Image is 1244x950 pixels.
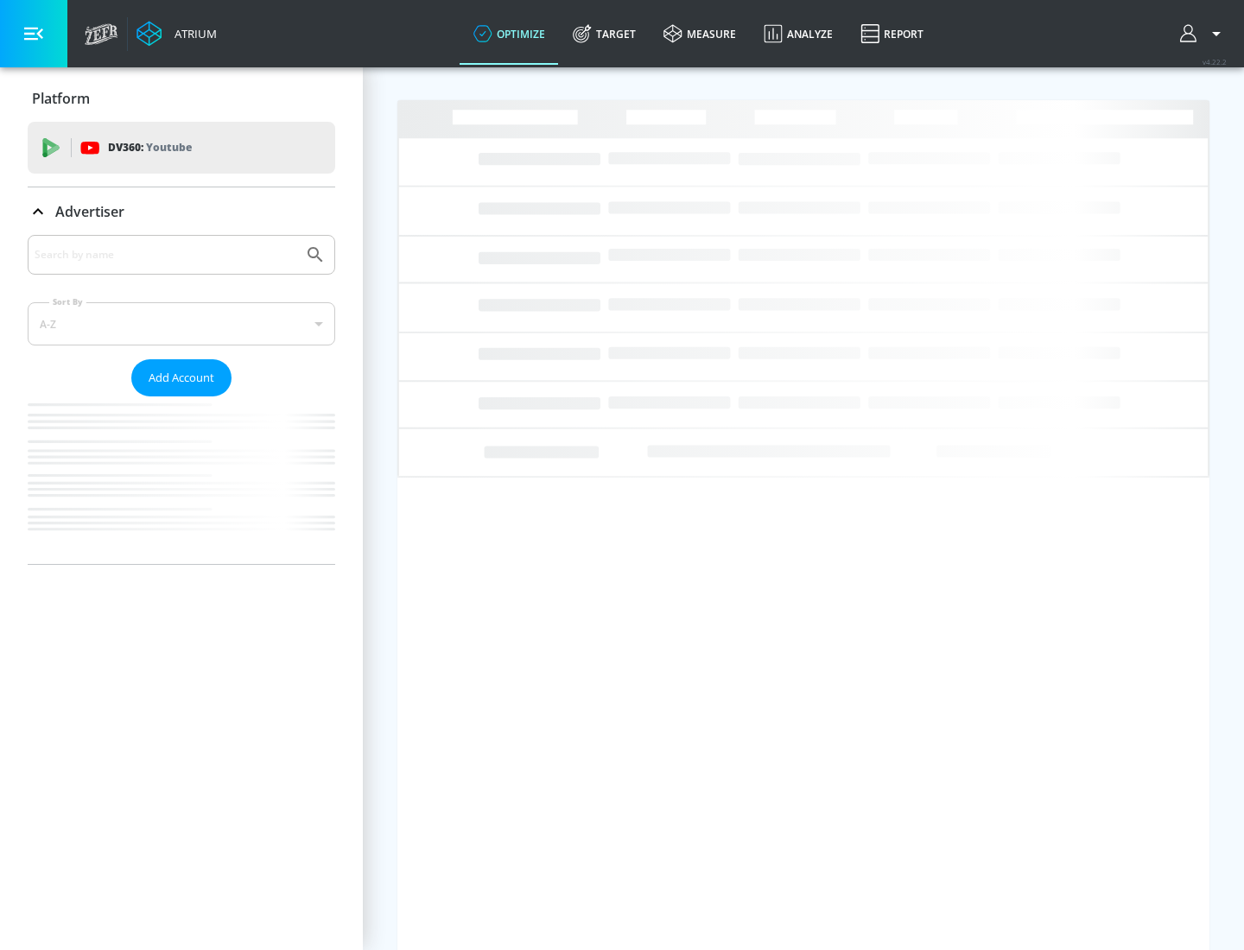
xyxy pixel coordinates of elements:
a: Atrium [136,21,217,47]
a: measure [650,3,750,65]
div: DV360: Youtube [28,122,335,174]
div: Platform [28,74,335,123]
a: optimize [460,3,559,65]
p: Platform [32,89,90,108]
div: Advertiser [28,187,335,236]
div: A-Z [28,302,335,345]
div: Advertiser [28,235,335,564]
p: Advertiser [55,202,124,221]
label: Sort By [49,296,86,307]
a: Analyze [750,3,847,65]
p: Youtube [146,138,192,156]
span: v 4.22.2 [1203,57,1227,66]
nav: list of Advertiser [28,396,335,564]
a: Report [847,3,937,65]
div: Atrium [168,26,217,41]
a: Target [559,3,650,65]
p: DV360: [108,138,192,157]
button: Add Account [131,359,232,396]
input: Search by name [35,244,296,266]
span: Add Account [149,368,214,388]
